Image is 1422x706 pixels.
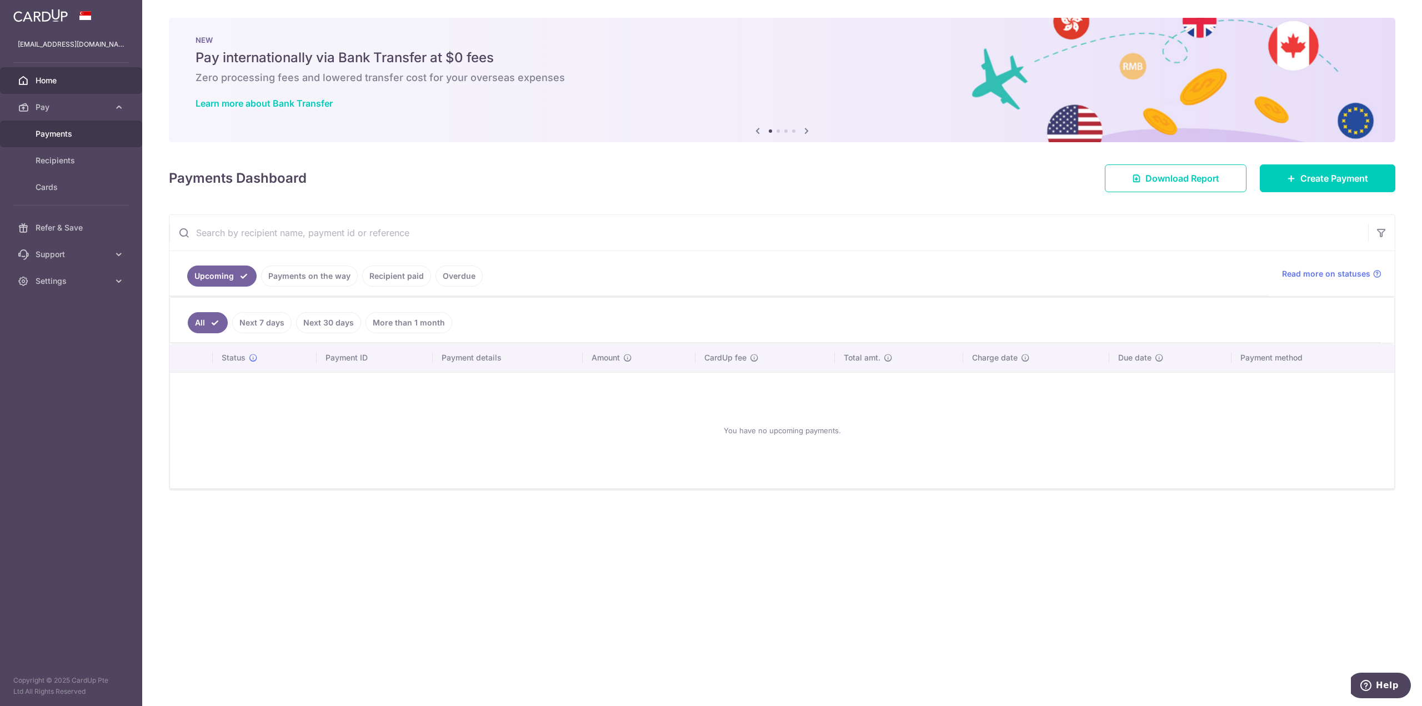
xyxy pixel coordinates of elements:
[36,182,109,193] span: Cards
[169,168,307,188] h4: Payments Dashboard
[592,352,620,363] span: Amount
[261,266,358,287] a: Payments on the way
[196,49,1369,67] h5: Pay internationally via Bank Transfer at $0 fees
[36,249,109,260] span: Support
[1118,352,1151,363] span: Due date
[196,36,1369,44] p: NEW
[36,75,109,86] span: Home
[187,266,257,287] a: Upcoming
[36,102,109,113] span: Pay
[1260,164,1395,192] a: Create Payment
[169,215,1368,251] input: Search by recipient name, payment id or reference
[196,98,333,109] a: Learn more about Bank Transfer
[13,9,68,22] img: CardUp
[844,352,880,363] span: Total amt.
[196,71,1369,84] h6: Zero processing fees and lowered transfer cost for your overseas expenses
[232,312,292,333] a: Next 7 days
[36,155,109,166] span: Recipients
[296,312,361,333] a: Next 30 days
[704,352,747,363] span: CardUp fee
[362,266,431,287] a: Recipient paid
[1105,164,1246,192] a: Download Report
[433,343,583,372] th: Payment details
[18,39,124,50] p: [EMAIL_ADDRESS][DOMAIN_NAME]
[188,312,228,333] a: All
[972,352,1018,363] span: Charge date
[1300,172,1368,185] span: Create Payment
[435,266,483,287] a: Overdue
[36,222,109,233] span: Refer & Save
[183,382,1381,479] div: You have no upcoming payments.
[1282,268,1381,279] a: Read more on statuses
[365,312,452,333] a: More than 1 month
[1145,172,1219,185] span: Download Report
[36,276,109,287] span: Settings
[36,128,109,139] span: Payments
[1231,343,1394,372] th: Payment method
[1351,673,1411,700] iframe: Opens a widget where you can find more information
[169,18,1395,142] img: Bank transfer banner
[317,343,432,372] th: Payment ID
[1282,268,1370,279] span: Read more on statuses
[222,352,246,363] span: Status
